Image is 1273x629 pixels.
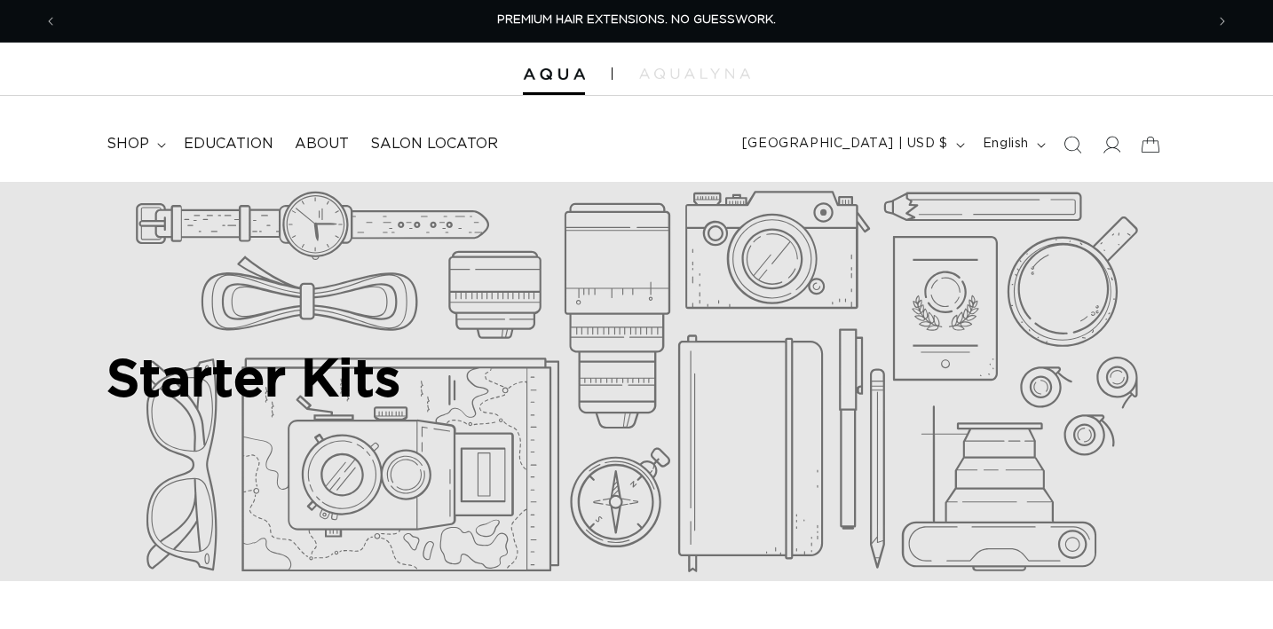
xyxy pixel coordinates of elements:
summary: Search [1053,125,1092,164]
h2: Starter Kits [107,346,506,408]
button: English [972,128,1053,161]
button: [GEOGRAPHIC_DATA] | USD $ [731,128,972,161]
summary: shop [96,124,173,164]
button: Previous announcement [31,4,70,38]
span: Salon Locator [370,135,498,153]
a: Education [173,124,284,164]
span: [GEOGRAPHIC_DATA] | USD $ [742,135,948,153]
span: Education [184,135,273,153]
span: PREMIUM HAIR EXTENSIONS. NO GUESSWORK. [497,14,776,26]
a: About [284,124,360,164]
span: English [983,135,1029,153]
span: shop [107,135,149,153]
a: Salon Locator [360,124,509,164]
img: Aqua Hair Extensions [523,68,585,81]
img: aqualyna.com [639,68,750,79]
button: Next announcement [1203,4,1242,38]
span: About [295,135,349,153]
